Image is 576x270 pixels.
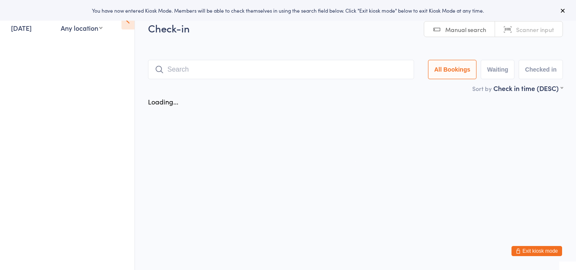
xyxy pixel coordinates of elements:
[445,25,486,34] span: Manual search
[11,23,32,32] a: [DATE]
[13,7,563,14] div: You have now entered Kiosk Mode. Members will be able to check themselves in using the search fie...
[148,60,414,79] input: Search
[493,83,563,93] div: Check in time (DESC)
[516,25,554,34] span: Scanner input
[519,60,563,79] button: Checked in
[472,84,492,93] label: Sort by
[148,97,178,106] div: Loading...
[511,246,562,256] button: Exit kiosk mode
[428,60,477,79] button: All Bookings
[481,60,514,79] button: Waiting
[61,23,102,32] div: Any location
[148,21,563,35] h2: Check-in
